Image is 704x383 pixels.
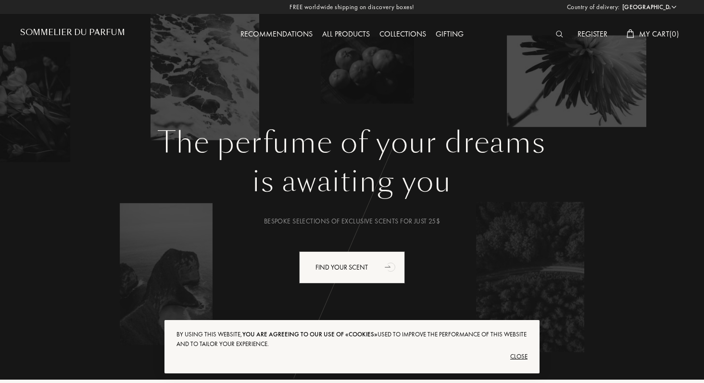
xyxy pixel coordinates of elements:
[375,29,431,39] a: Collections
[242,330,377,338] span: you are agreeing to our use of «cookies»
[573,28,612,41] div: Register
[236,29,317,39] a: Recommendations
[20,28,125,41] a: Sommelier du Parfum
[381,257,401,276] div: animation
[176,349,528,364] div: Close
[567,2,620,12] span: Country of delivery:
[573,29,612,39] a: Register
[317,29,375,39] a: All products
[639,29,679,39] span: My Cart ( 0 )
[431,28,468,41] div: Gifting
[431,29,468,39] a: Gifting
[627,29,634,38] img: cart_white.svg
[292,251,412,284] a: Find your scentanimation
[317,28,375,41] div: All products
[299,251,405,284] div: Find your scent
[27,125,677,160] h1: The perfume of your dreams
[20,28,125,37] h1: Sommelier du Parfum
[556,31,563,37] img: search_icn_white.svg
[27,216,677,226] div: Bespoke selections of exclusive scents for just 25$
[375,28,431,41] div: Collections
[27,160,677,203] div: is awaiting you
[236,28,317,41] div: Recommendations
[176,330,528,349] div: By using this website, used to improve the performance of this website and to tailor your experie...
